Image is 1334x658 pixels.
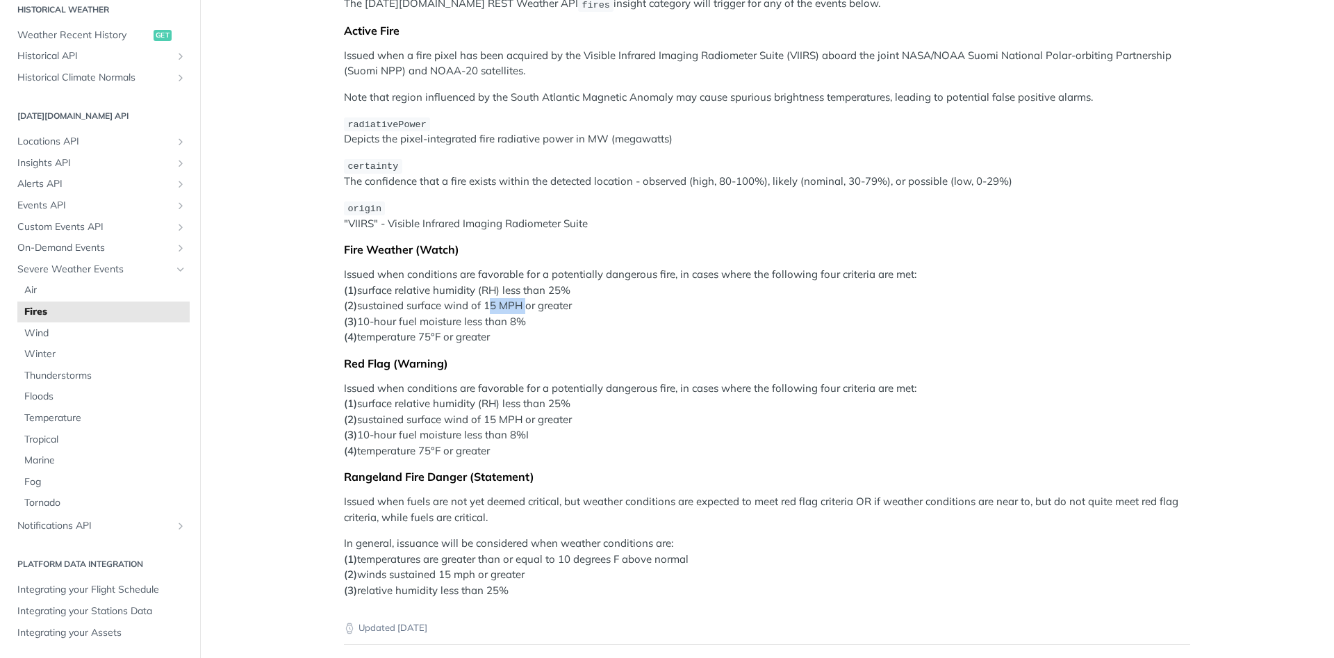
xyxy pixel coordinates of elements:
[10,153,190,174] a: Insights APIShow subpages for Insights API
[344,267,1190,345] p: Issued when conditions are favorable for a potentially dangerous fire, in cases where the followi...
[10,558,190,570] h2: Platform DATA integration
[344,158,1190,190] p: The confidence that a fire exists within the detected location - observed (high, 80-100%), likely...
[10,46,190,67] a: Historical APIShow subpages for Historical API
[10,131,190,152] a: Locations APIShow subpages for Locations API
[17,199,172,213] span: Events API
[17,408,190,429] a: Temperature
[154,30,172,41] span: get
[24,496,186,510] span: Tornado
[24,283,186,297] span: Air
[344,48,1190,79] p: Issued when a fire pixel has been acquired by the Visible Infrared Imaging Radiometer Suite (VIIR...
[175,520,186,532] button: Show subpages for Notifications API
[344,283,357,297] strong: (1)
[17,49,172,63] span: Historical API
[17,472,190,493] a: Fog
[175,222,186,233] button: Show subpages for Custom Events API
[17,263,172,277] span: Severe Weather Events
[17,604,186,618] span: Integrating your Stations Data
[344,299,357,312] strong: (2)
[347,119,426,129] span: radiativePower
[175,179,186,190] button: Show subpages for Alerts API
[347,204,381,214] span: origin
[17,156,172,170] span: Insights API
[24,390,186,404] span: Floods
[17,71,172,85] span: Historical Climate Normals
[17,28,150,42] span: Weather Recent History
[17,241,172,255] span: On-Demand Events
[10,623,190,643] a: Integrating your Assets
[17,429,190,450] a: Tropical
[10,217,190,238] a: Custom Events APIShow subpages for Custom Events API
[344,315,357,328] strong: (3)
[344,90,1190,106] p: Note that region influenced by the South Atlantic Magnetic Anomaly may cause spurious brightness ...
[17,493,190,513] a: Tornado
[344,584,357,597] strong: (3)
[10,601,190,622] a: Integrating your Stations Data
[175,72,186,83] button: Show subpages for Historical Climate Normals
[24,327,186,340] span: Wind
[175,158,186,169] button: Show subpages for Insights API
[17,302,190,322] a: Fires
[17,177,172,191] span: Alerts API
[17,344,190,365] a: Winter
[10,174,190,195] a: Alerts APIShow subpages for Alerts API
[344,428,357,441] strong: (3)
[344,413,357,426] strong: (2)
[347,161,398,172] span: certainty
[10,3,190,16] h2: Historical Weather
[17,323,190,344] a: Wind
[344,242,1190,256] div: Fire Weather (Watch)
[344,356,1190,370] div: Red Flag (Warning)
[24,433,186,447] span: Tropical
[10,25,190,46] a: Weather Recent Historyget
[344,330,357,343] strong: (4)
[175,242,186,254] button: Show subpages for On-Demand Events
[344,200,1190,232] p: "VIIRS" - Visible Infrared Imaging Radiometer Suite
[10,259,190,280] a: Severe Weather EventsHide subpages for Severe Weather Events
[175,264,186,275] button: Hide subpages for Severe Weather Events
[344,536,1190,598] p: In general, issuance will be considered when weather conditions are: temperatures are greater tha...
[17,583,186,597] span: Integrating your Flight Schedule
[10,238,190,258] a: On-Demand EventsShow subpages for On-Demand Events
[344,24,1190,38] div: Active Fire
[10,579,190,600] a: Integrating your Flight Schedule
[175,200,186,211] button: Show subpages for Events API
[175,136,186,147] button: Show subpages for Locations API
[17,450,190,471] a: Marine
[17,626,186,640] span: Integrating your Assets
[24,369,186,383] span: Thunderstorms
[17,519,172,533] span: Notifications API
[344,621,1190,635] p: Updated [DATE]
[175,51,186,62] button: Show subpages for Historical API
[17,220,172,234] span: Custom Events API
[10,110,190,122] h2: [DATE][DOMAIN_NAME] API
[10,67,190,88] a: Historical Climate NormalsShow subpages for Historical Climate Normals
[344,381,1190,459] p: Issued when conditions are favorable for a potentially dangerous fire, in cases where the followi...
[344,552,357,566] strong: (1)
[17,386,190,407] a: Floods
[17,135,172,149] span: Locations API
[10,516,190,536] a: Notifications APIShow subpages for Notifications API
[344,494,1190,525] p: Issued when fuels are not yet deemed critical, but weather conditions are expected to meet red fl...
[24,305,186,319] span: Fires
[344,568,357,581] strong: (2)
[24,475,186,489] span: Fog
[17,365,190,386] a: Thunderstorms
[344,397,357,410] strong: (1)
[24,454,186,468] span: Marine
[24,347,186,361] span: Winter
[17,280,190,301] a: Air
[24,411,186,425] span: Temperature
[344,470,1190,484] div: Rangeland Fire Danger (Statement)
[344,444,357,457] strong: (4)
[344,115,1190,147] p: Depicts the pixel-integrated fire radiative power in MW (megawatts)
[10,195,190,216] a: Events APIShow subpages for Events API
